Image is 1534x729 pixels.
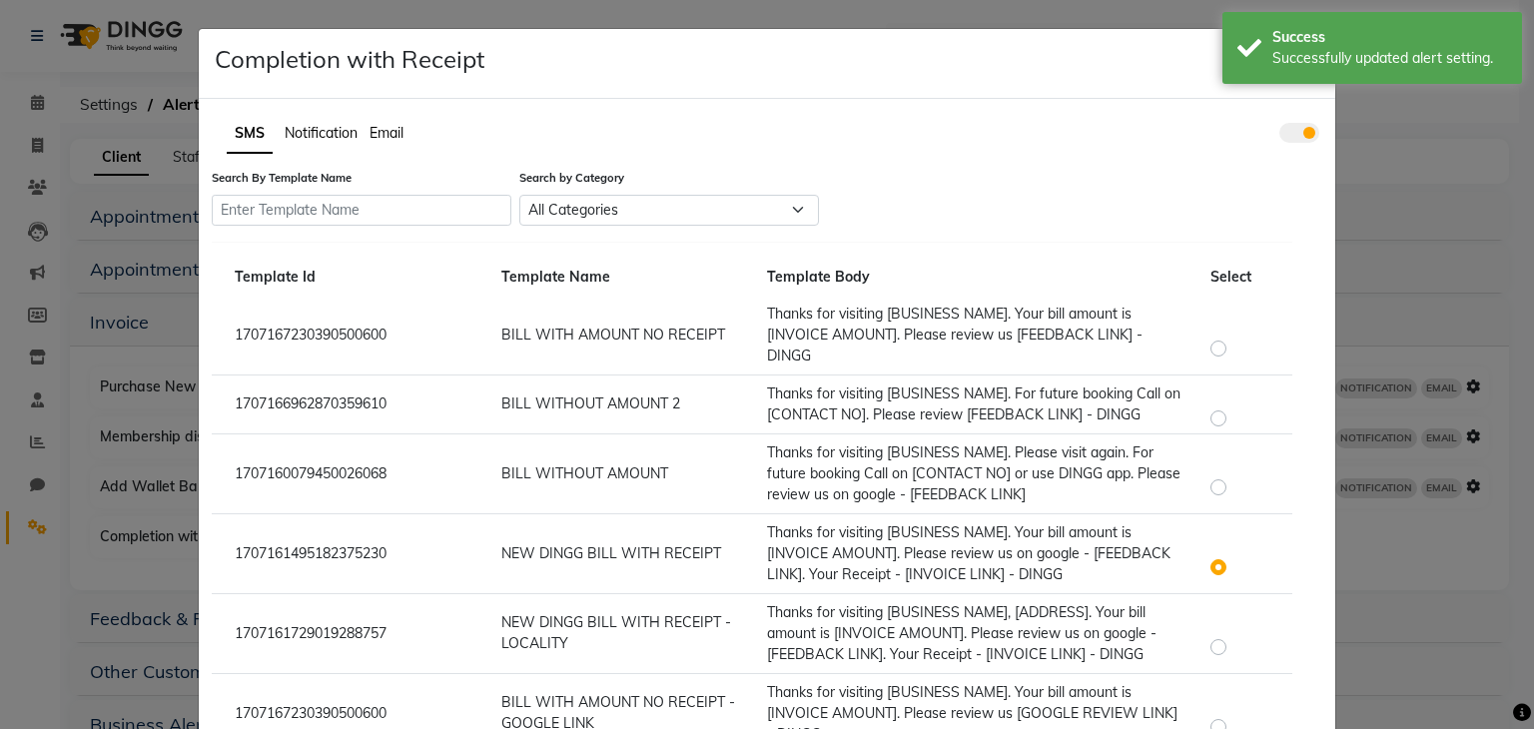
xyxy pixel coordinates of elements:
span: 1707160079450026068 [235,464,386,482]
span: BILL WITH AMOUNT NO RECEIPT [501,326,725,344]
span: Email [370,124,403,142]
span: Thanks for visiting [BUSINESS NAME], [ADDRESS]. Your bill amount is [INVOICE AMOUNT]. Please revi... [767,603,1156,663]
label: Search By Template Name [212,170,511,187]
span: Thanks for visiting [BUSINESS NAME]. Your bill amount is [INVOICE AMOUNT]. Please review us on go... [767,523,1170,583]
span: NEW DINGG BILL WITH RECEIPT - LOCALITY [501,613,731,652]
div: Template Name [486,267,753,288]
span: SMS [235,124,265,142]
label: Search by Category [519,170,819,187]
span: 1707161729019288757 [235,624,386,642]
span: 1707161495182375230 [235,544,386,562]
input: Enter Template Name [212,195,511,226]
h4: Completion with Receipt [215,45,484,74]
span: Thanks for visiting [BUSINESS NAME]. For future booking Call on [CONTACT NO]. Please review [FEED... [767,384,1180,423]
div: Template Id [220,267,486,288]
div: Successfully updated alert setting. [1272,48,1507,69]
span: Notification [285,124,358,142]
span: 1707167230390500600 [235,326,386,344]
span: Thanks for visiting [BUSINESS NAME]. Your bill amount is [INVOICE AMOUNT]. Please review us [FEED... [767,305,1143,364]
div: Select [1195,267,1284,288]
span: BILL WITHOUT AMOUNT 2 [501,394,680,412]
div: Success [1272,27,1507,48]
span: 1707166962870359610 [235,394,386,412]
span: BILL WITHOUT AMOUNT [501,464,668,482]
span: 1707167230390500600 [235,704,386,722]
span: Thanks for visiting [BUSINESS NAME]. Please visit again. For future booking Call on [CONTACT NO] ... [767,443,1180,503]
span: NEW DINGG BILL WITH RECEIPT [501,544,721,562]
div: Template Body [752,267,1195,288]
